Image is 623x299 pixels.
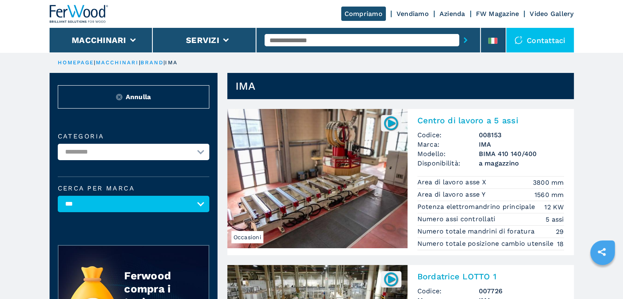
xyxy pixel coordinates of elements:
[479,130,564,140] h3: 008153
[186,35,219,45] button: Servizi
[94,59,95,66] span: |
[417,272,564,281] h2: Bordatrice LOTTO 1
[544,202,564,212] em: 12 KW
[116,94,122,100] img: Reset
[588,262,617,293] iframe: Chat
[479,159,564,168] span: a magazzino
[126,92,151,102] span: Annulla
[417,239,556,248] p: Numero totale posizione cambio utensile
[546,215,564,224] em: 5 assi
[530,10,573,18] a: Video Gallery
[479,149,564,159] h3: BIMA 410 140/400
[439,10,465,18] a: Azienda
[417,140,479,149] span: Marca:
[459,31,472,50] button: submit-button
[383,115,399,131] img: 008153
[417,215,498,224] p: Numero assi controllati
[417,190,488,199] p: Area di lavoro asse Y
[476,10,519,18] a: FW Magazine
[557,239,564,249] em: 18
[417,159,479,168] span: Disponibilità:
[72,35,126,45] button: Macchinari
[58,133,209,140] label: Categoria
[506,28,574,52] div: Contattaci
[514,36,523,44] img: Contattaci
[58,185,209,192] label: Cerca per marca
[591,242,612,262] a: sharethis
[383,271,399,287] img: 007726
[396,10,429,18] a: Vendiamo
[417,149,479,159] span: Modello:
[236,79,256,93] h1: IMA
[479,140,564,149] h3: IMA
[231,231,263,243] span: Occasioni
[417,130,479,140] span: Codice:
[341,7,386,21] a: Compriamo
[417,202,537,211] p: Potenza elettromandrino principale
[140,59,164,66] a: brand
[96,59,139,66] a: macchinari
[227,109,408,248] img: Centro di lavoro a 5 assi IMA BIMA 410 140/400
[417,227,537,236] p: Numero totale mandrini di foratura
[417,286,479,296] span: Codice:
[535,190,564,199] em: 1560 mm
[139,59,140,66] span: |
[533,178,564,187] em: 3800 mm
[165,59,177,66] p: IMA
[556,227,564,236] em: 29
[227,109,574,255] a: Centro di lavoro a 5 assi IMA BIMA 410 140/400Occasioni008153Centro di lavoro a 5 assiCodice:0081...
[417,178,489,187] p: Area di lavoro asse X
[50,5,109,23] img: Ferwood
[479,286,564,296] h3: 007726
[163,59,165,66] span: |
[417,116,564,125] h2: Centro di lavoro a 5 assi
[58,59,94,66] a: HOMEPAGE
[58,85,209,109] button: ResetAnnulla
